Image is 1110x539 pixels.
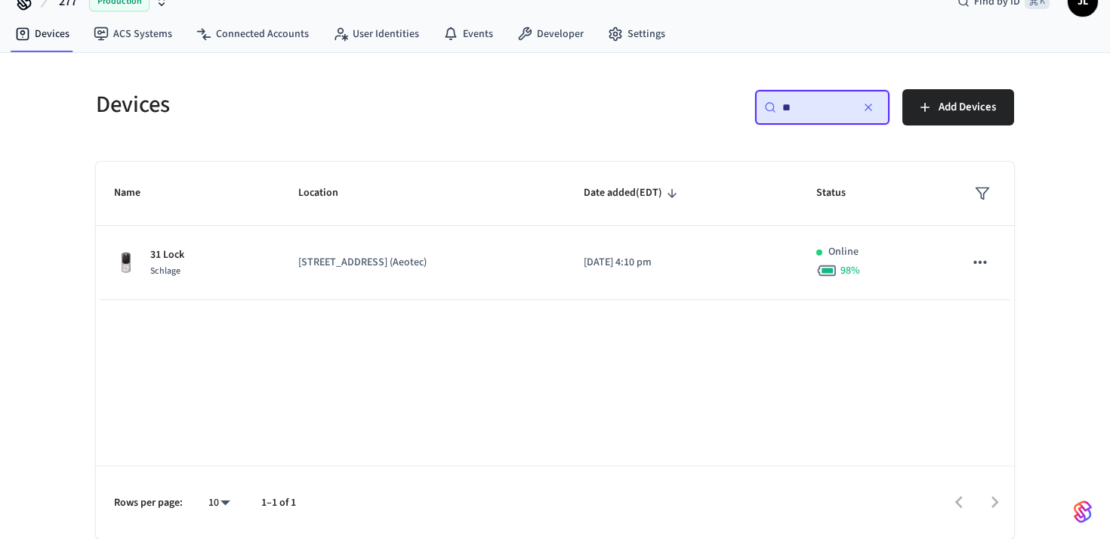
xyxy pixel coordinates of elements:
[150,247,184,263] p: 31 Lock
[1074,500,1092,524] img: SeamLogoGradient.69752ec5.svg
[816,181,865,205] span: Status
[3,20,82,48] a: Devices
[321,20,431,48] a: User Identities
[840,263,860,278] span: 98 %
[184,20,321,48] a: Connected Accounts
[150,265,180,277] span: Schlage
[201,492,237,514] div: 10
[902,89,1014,125] button: Add Devices
[431,20,505,48] a: Events
[96,162,1014,300] table: sticky table
[114,251,138,275] img: Yale Assure Touchscreen Wifi Smart Lock, Satin Nickel, Front
[584,255,780,271] p: [DATE] 4:10 pm
[261,495,296,511] p: 1–1 of 1
[298,255,547,271] p: [STREET_ADDRESS] (Aeotec)
[114,495,183,511] p: Rows per page:
[828,244,859,260] p: Online
[96,89,546,120] h5: Devices
[114,181,160,205] span: Name
[298,181,358,205] span: Location
[596,20,677,48] a: Settings
[584,181,682,205] span: Date added(EDT)
[82,20,184,48] a: ACS Systems
[939,98,996,117] span: Add Devices
[505,20,596,48] a: Developer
